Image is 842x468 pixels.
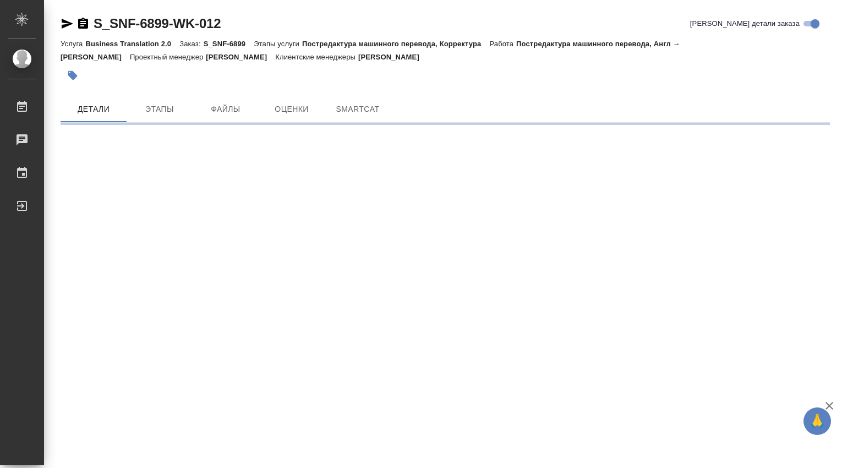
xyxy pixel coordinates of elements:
[803,407,831,435] button: 🙏
[302,40,489,48] p: Постредактура машинного перевода, Корректура
[808,410,827,433] span: 🙏
[85,40,179,48] p: Business Translation 2.0
[331,102,384,116] span: SmartCat
[61,40,85,48] p: Услуга
[206,53,275,61] p: [PERSON_NAME]
[489,40,516,48] p: Работа
[130,53,206,61] p: Проектный менеджер
[133,102,186,116] span: Этапы
[61,63,85,88] button: Добавить тэг
[690,18,800,29] span: [PERSON_NAME] детали заказа
[358,53,428,61] p: [PERSON_NAME]
[254,40,302,48] p: Этапы услуги
[61,17,74,30] button: Скопировать ссылку для ЯМессенджера
[179,40,203,48] p: Заказ:
[275,53,358,61] p: Клиентские менеджеры
[204,40,254,48] p: S_SNF-6899
[67,102,120,116] span: Детали
[199,102,252,116] span: Файлы
[76,17,90,30] button: Скопировать ссылку
[94,16,221,31] a: S_SNF-6899-WK-012
[265,102,318,116] span: Оценки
